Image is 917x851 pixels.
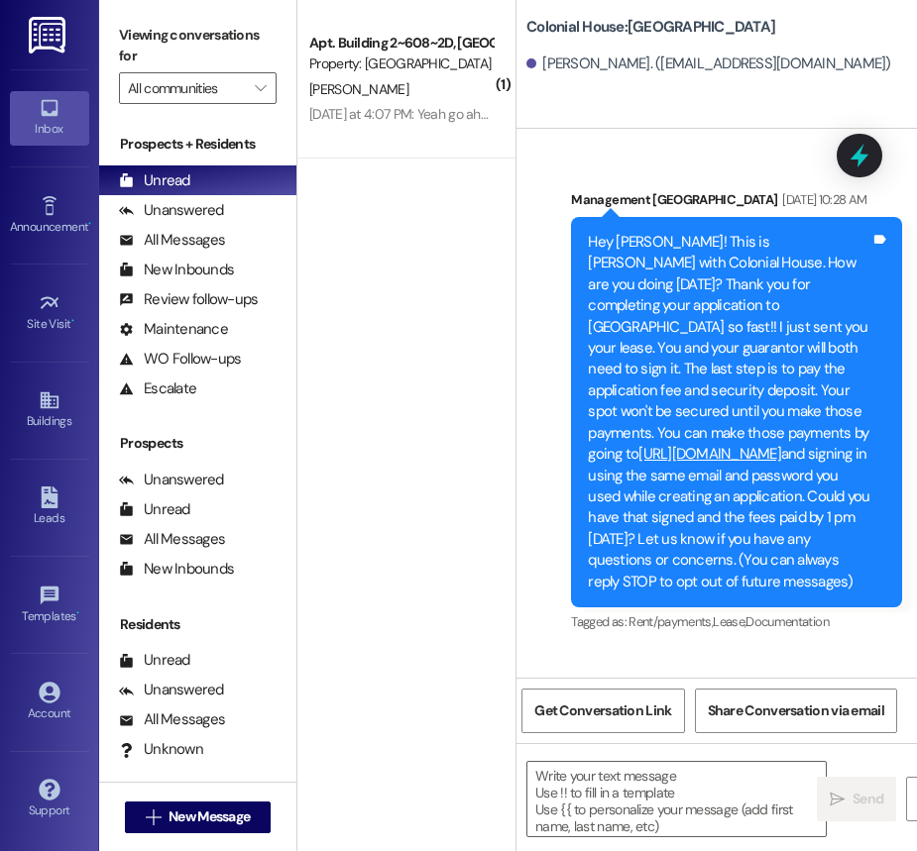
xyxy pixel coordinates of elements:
[526,53,891,74] div: [PERSON_NAME]. ([EMAIL_ADDRESS][DOMAIN_NAME])
[119,200,224,221] div: Unanswered
[119,709,225,730] div: All Messages
[119,378,196,399] div: Escalate
[10,91,89,145] a: Inbox
[745,613,829,630] span: Documentation
[125,801,272,833] button: New Message
[255,80,266,96] i: 
[10,286,89,340] a: Site Visit •
[119,230,225,251] div: All Messages
[119,559,234,580] div: New Inbounds
[119,529,225,550] div: All Messages
[119,289,258,310] div: Review follow-ups
[713,613,745,630] span: Lease ,
[638,444,781,464] a: [URL][DOMAIN_NAME]
[146,809,161,825] i: 
[309,80,408,98] span: [PERSON_NAME]
[10,676,89,729] a: Account
[119,20,277,72] label: Viewing conversations for
[695,689,897,733] button: Share Conversation via email
[169,806,250,827] span: New Message
[119,260,234,280] div: New Inbounds
[571,607,902,636] div: Tagged as:
[71,314,74,328] span: •
[534,700,671,721] span: Get Conversation Link
[588,232,870,592] div: Hey [PERSON_NAME]! This is [PERSON_NAME] with Colonial House. How are you doing [DATE]? Thank you...
[830,792,845,807] i: 
[119,349,241,370] div: WO Follow-ups
[99,433,296,454] div: Prospects
[777,189,866,210] div: [DATE] 10:28 AM
[817,777,896,821] button: Send
[708,700,884,721] span: Share Conversation via email
[128,72,245,104] input: All communities
[119,170,190,191] div: Unread
[29,17,69,53] img: ResiDesk Logo
[88,217,91,231] span: •
[119,319,228,340] div: Maintenance
[629,613,713,630] span: Rent/payments ,
[571,189,902,217] div: Management [GEOGRAPHIC_DATA]
[526,17,775,38] b: Colonial House: [GEOGRAPHIC_DATA]
[10,383,89,437] a: Buildings
[99,134,296,155] div: Prospects + Residents
[309,33,493,53] div: Apt. Building 2~608~2D, [GEOGRAPHIC_DATA]
[10,773,89,826] a: Support
[10,579,89,632] a: Templates •
[76,606,79,620] span: •
[521,689,684,733] button: Get Conversation Link
[309,105,504,123] div: [DATE] at 4:07 PM: Yeah go ahead
[119,499,190,520] div: Unread
[119,470,224,490] div: Unanswered
[119,739,203,760] div: Unknown
[119,650,190,671] div: Unread
[853,789,883,809] span: Send
[309,53,493,74] div: Property: [GEOGRAPHIC_DATA]
[10,480,89,534] a: Leads
[99,614,296,635] div: Residents
[119,680,224,700] div: Unanswered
